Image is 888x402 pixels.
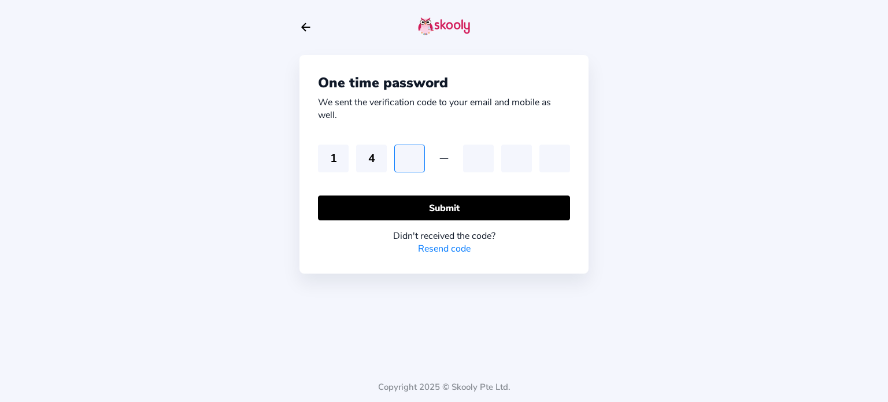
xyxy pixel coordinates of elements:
[318,230,570,242] div: Didn't received the code?
[418,242,471,255] a: Resend code
[418,17,470,35] img: skooly-logo.png
[318,196,570,220] button: Submit
[318,73,570,92] div: One time password
[437,152,451,165] ion-icon: remove outline
[299,21,312,34] button: arrow back outline
[318,96,570,121] div: We sent the verification code to your email and mobile as well.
